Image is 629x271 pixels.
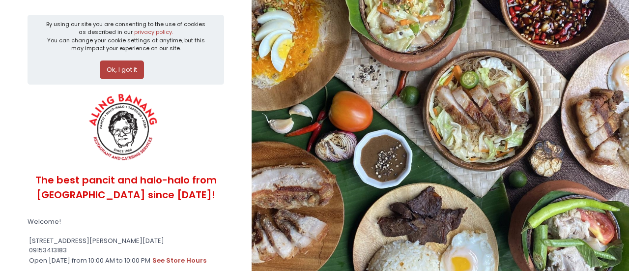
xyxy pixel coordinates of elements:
div: [STREET_ADDRESS][PERSON_NAME][DATE] [28,236,224,246]
a: privacy policy. [134,28,173,36]
div: The best pancit and halo-halo from [GEOGRAPHIC_DATA] since [DATE]! [28,165,224,211]
button: Ok, I got it [100,60,144,79]
button: see store hours [152,255,207,266]
img: ALING BANANG [83,91,165,165]
div: Open [DATE] from 10:00 AM to 10:00 PM [28,255,224,266]
div: Welcome! [28,217,224,227]
div: By using our site you are consenting to the use of cookies as described in our You can change you... [44,20,208,53]
div: 09153413183 [28,245,224,255]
